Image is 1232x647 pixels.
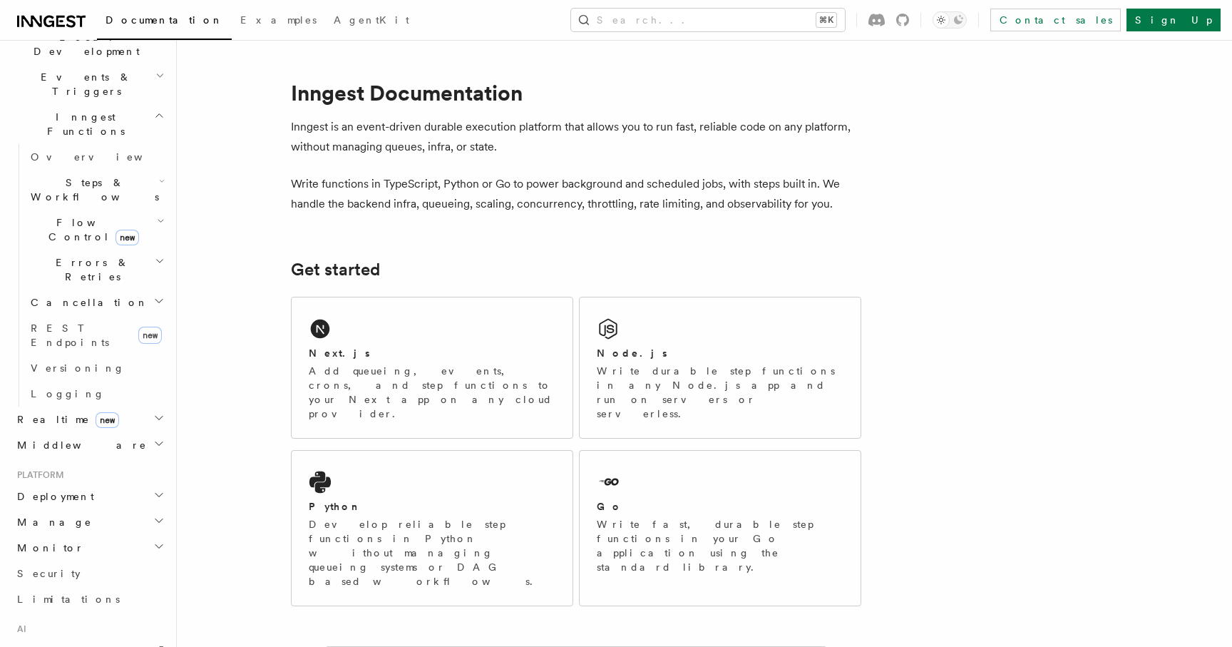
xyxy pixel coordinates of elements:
a: Sign Up [1126,9,1221,31]
a: Get started [291,260,380,280]
span: Inngest Functions [11,110,154,138]
button: Deployment [11,484,168,509]
a: Node.jsWrite durable step functions in any Node.js app and run on servers or serverless. [579,297,861,439]
span: Deployment [11,489,94,504]
span: Flow Control [25,215,157,244]
span: Errors & Retries [25,255,155,284]
span: AI [11,623,26,635]
a: Overview [25,144,168,170]
button: Local Development [11,24,168,64]
a: Next.jsAdd queueing, events, crons, and step functions to your Next app on any cloud provider. [291,297,573,439]
span: new [138,327,162,344]
button: Inngest Functions [11,104,168,144]
span: Logging [31,388,105,399]
button: Flow Controlnew [25,210,168,250]
button: Monitor [11,535,168,561]
p: Inngest is an event-driven durable execution platform that allows you to run fast, reliable code ... [291,117,861,157]
span: Overview [31,151,178,163]
p: Write durable step functions in any Node.js app and run on servers or serverless. [597,364,843,421]
span: Examples [240,14,317,26]
a: GoWrite fast, durable step functions in your Go application using the standard library. [579,450,861,606]
kbd: ⌘K [816,13,836,27]
a: Versioning [25,355,168,381]
div: Inngest Functions [11,144,168,407]
span: AgentKit [334,14,409,26]
button: Errors & Retries [25,250,168,290]
a: REST Endpointsnew [25,315,168,355]
span: Versioning [31,362,125,374]
p: Develop reliable step functions in Python without managing queueing systems or DAG based workflows. [309,517,555,589]
span: Security [17,568,81,579]
span: Middleware [11,438,147,452]
button: Cancellation [25,290,168,315]
span: Local Development [11,30,155,58]
button: Events & Triggers [11,64,168,104]
span: Platform [11,469,64,481]
p: Add queueing, events, crons, and step functions to your Next app on any cloud provider. [309,364,555,421]
h1: Inngest Documentation [291,80,861,106]
span: new [115,230,139,245]
span: new [96,412,119,428]
span: Events & Triggers [11,70,155,98]
span: Realtime [11,412,119,427]
p: Write fast, durable step functions in your Go application using the standard library. [597,517,843,574]
a: Limitations [11,586,168,612]
h2: Next.js [309,346,370,360]
span: Steps & Workflows [25,175,159,204]
span: Limitations [17,593,120,605]
button: Search...⌘K [571,9,845,31]
h2: Go [597,499,622,514]
button: Middleware [11,432,168,458]
button: Toggle dark mode [933,11,967,29]
button: Manage [11,509,168,535]
a: AgentKit [325,4,418,39]
span: Cancellation [25,295,148,310]
span: Documentation [106,14,223,26]
a: PythonDevelop reliable step functions in Python without managing queueing systems or DAG based wo... [291,450,573,606]
a: Contact sales [990,9,1121,31]
h2: Node.js [597,346,667,360]
a: Logging [25,381,168,407]
span: Monitor [11,541,84,555]
span: Manage [11,515,92,529]
button: Steps & Workflows [25,170,168,210]
button: Realtimenew [11,407,168,432]
a: Examples [232,4,325,39]
p: Write functions in TypeScript, Python or Go to power background and scheduled jobs, with steps bu... [291,174,861,214]
a: Security [11,561,168,586]
span: REST Endpoints [31,322,109,348]
h2: Python [309,499,361,514]
a: Documentation [97,4,232,40]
